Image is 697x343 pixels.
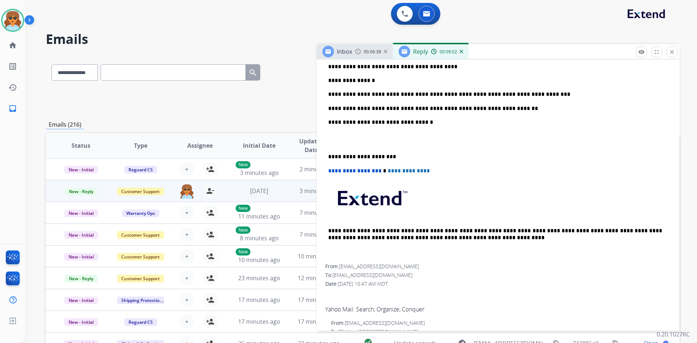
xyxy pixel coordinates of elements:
button: + [180,314,194,329]
span: Shipping Protection [117,297,167,304]
span: Status [72,141,90,150]
span: [EMAIL_ADDRESS][DOMAIN_NAME] [345,319,425,326]
span: 8 minutes ago [240,234,279,242]
span: Reguard CS [124,166,157,173]
div: To: [331,328,671,335]
span: Type [134,141,147,150]
mat-icon: list_alt [8,62,17,71]
span: + [185,317,188,326]
p: New [236,226,250,234]
span: + [185,230,188,239]
mat-icon: person_add [206,295,215,304]
span: Assignee [187,141,213,150]
span: Reply [413,48,428,56]
span: + [185,208,188,217]
button: + [180,293,194,307]
p: 0.20.1027RC [657,330,690,339]
div: Date: [325,280,671,287]
span: 17 minutes ago [238,318,280,326]
button: + [180,227,194,242]
span: 23 minutes ago [238,274,280,282]
mat-icon: person_add [206,208,215,217]
span: 7 minutes ago [299,230,338,238]
span: Initial Date [243,141,276,150]
span: 10 minutes ago [298,252,340,260]
mat-icon: person_add [206,317,215,326]
p: New [236,248,250,256]
span: + [185,165,188,173]
mat-icon: person_add [206,165,215,173]
p: Emails (216) [46,120,84,129]
span: + [185,295,188,304]
h2: Emails [46,32,680,46]
mat-icon: fullscreen [653,49,660,55]
span: New - Initial [64,297,98,304]
span: + [185,274,188,282]
div: From: [325,263,671,270]
span: + [185,252,188,261]
span: 17 minutes ago [298,318,340,326]
mat-icon: history [8,83,17,92]
mat-icon: person_add [206,230,215,239]
button: + [180,205,194,220]
span: 11 minutes ago [238,212,280,220]
span: Customer Support [117,188,164,195]
span: 12 minutes ago [298,274,340,282]
span: [EMAIL_ADDRESS][DOMAIN_NAME] [338,328,418,335]
span: Warranty Ops [122,209,159,217]
span: New - Initial [64,253,98,261]
div: To: [325,271,671,279]
mat-icon: inbox [8,104,17,113]
span: 3 minutes ago [240,169,279,177]
span: 3 minutes ago [299,187,338,195]
button: + [180,249,194,264]
span: 10 minutes ago [238,256,280,264]
button: + [180,162,194,176]
mat-icon: search [249,68,257,77]
span: New - Initial [64,231,98,239]
mat-icon: person_add [206,252,215,261]
span: Customer Support [117,231,164,239]
p: New [236,161,250,168]
span: [EMAIL_ADDRESS][DOMAIN_NAME] [333,271,412,278]
span: 2 minutes ago [299,165,338,173]
mat-icon: home [8,41,17,50]
mat-icon: person_remove [206,187,215,195]
span: New - Initial [64,318,98,326]
span: Customer Support [117,253,164,261]
span: 00:09:02 [440,49,457,55]
span: Inbox [337,48,352,56]
span: 17 minutes ago [298,296,340,304]
span: New - Initial [64,166,98,173]
span: 7 minutes ago [299,209,338,217]
mat-icon: person_add [206,274,215,282]
a: Yahoo Mail: Search, Organize, Conquer [325,305,424,313]
button: + [180,271,194,285]
span: 17 minutes ago [238,296,280,304]
span: New - Reply [65,188,98,195]
mat-icon: remove_red_eye [638,49,645,55]
img: agent-avatar [180,184,194,199]
div: From: [331,319,671,327]
img: avatar [3,10,23,30]
span: Updated Date [295,137,328,154]
span: [DATE] [250,187,268,195]
span: [DATE] 10:47 AM MDT [338,280,388,287]
p: New [236,205,250,212]
span: Reguard CS [124,318,157,326]
span: 00:06:38 [364,49,381,55]
span: New - Reply [65,275,98,282]
mat-icon: close [669,49,675,55]
span: [EMAIL_ADDRESS][DOMAIN_NAME] [339,263,419,270]
span: New - Initial [64,209,98,217]
span: Customer Support [117,275,164,282]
